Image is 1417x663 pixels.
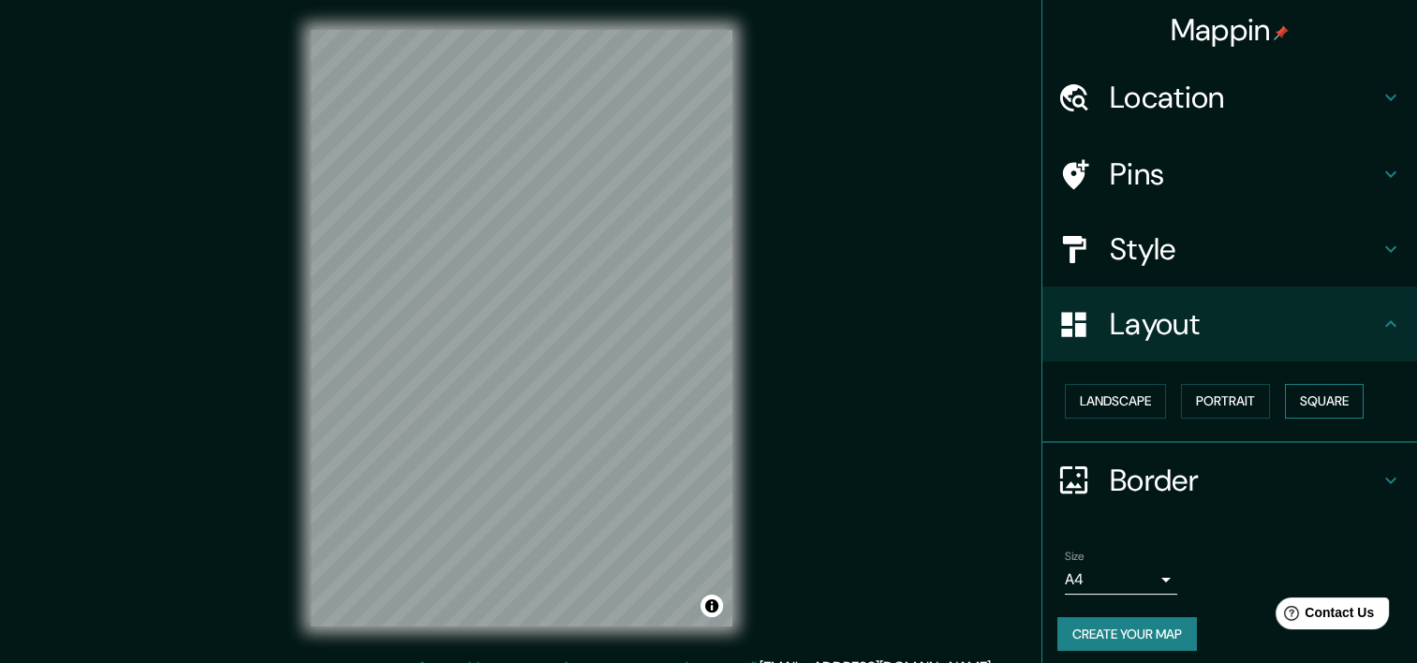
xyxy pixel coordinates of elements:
div: Layout [1042,287,1417,361]
div: Border [1042,443,1417,518]
button: Landscape [1065,384,1166,419]
button: Square [1285,384,1364,419]
h4: Border [1110,462,1380,499]
div: Style [1042,212,1417,287]
h4: Style [1110,230,1380,268]
canvas: Map [311,30,732,626]
h4: Layout [1110,305,1380,343]
label: Size [1065,548,1085,564]
h4: Location [1110,79,1380,116]
h4: Mappin [1171,11,1290,49]
button: Toggle attribution [701,595,723,617]
div: Pins [1042,137,1417,212]
h4: Pins [1110,155,1380,193]
button: Portrait [1181,384,1270,419]
img: pin-icon.png [1274,25,1289,40]
iframe: Help widget launcher [1250,590,1396,642]
div: Location [1042,60,1417,135]
div: A4 [1065,565,1177,595]
button: Create your map [1057,617,1197,652]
